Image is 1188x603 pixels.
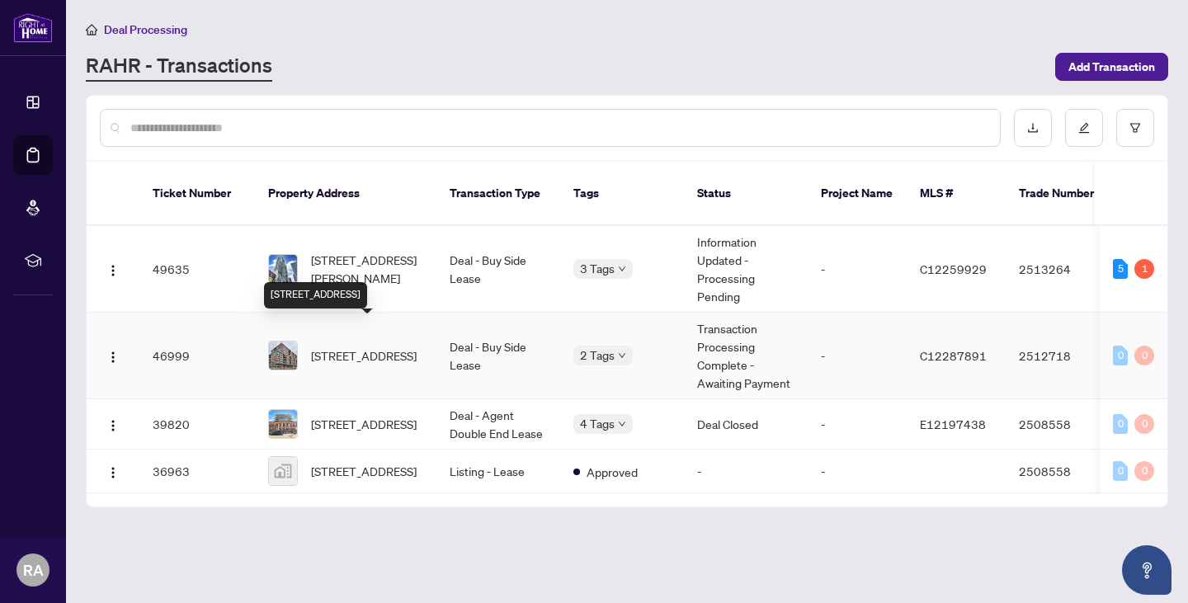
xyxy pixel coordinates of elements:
[1116,109,1154,147] button: filter
[1113,259,1128,279] div: 5
[1006,399,1121,450] td: 2508558
[1113,414,1128,434] div: 0
[100,342,126,369] button: Logo
[86,52,272,82] a: RAHR - Transactions
[106,351,120,364] img: Logo
[618,265,626,273] span: down
[311,462,417,480] span: [STREET_ADDRESS]
[684,313,808,399] td: Transaction Processing Complete - Awaiting Payment
[808,226,907,313] td: -
[311,251,423,287] span: [STREET_ADDRESS][PERSON_NAME]
[23,558,44,582] span: RA
[580,414,615,433] span: 4 Tags
[100,411,126,437] button: Logo
[684,399,808,450] td: Deal Closed
[106,264,120,277] img: Logo
[436,399,560,450] td: Deal - Agent Double End Lease
[13,12,53,43] img: logo
[1065,109,1103,147] button: edit
[618,420,626,428] span: down
[808,450,907,493] td: -
[1006,226,1121,313] td: 2513264
[1134,346,1154,365] div: 0
[269,342,297,370] img: thumbnail-img
[1068,54,1155,80] span: Add Transaction
[436,226,560,313] td: Deal - Buy Side Lease
[907,162,1006,226] th: MLS #
[684,226,808,313] td: Information Updated - Processing Pending
[808,162,907,226] th: Project Name
[100,458,126,484] button: Logo
[684,162,808,226] th: Status
[1006,450,1121,493] td: 2508558
[1113,461,1128,481] div: 0
[1113,346,1128,365] div: 0
[269,457,297,485] img: thumbnail-img
[269,410,297,438] img: thumbnail-img
[139,162,255,226] th: Ticket Number
[139,226,255,313] td: 49635
[100,256,126,282] button: Logo
[1134,461,1154,481] div: 0
[1134,414,1154,434] div: 0
[560,162,684,226] th: Tags
[1134,259,1154,279] div: 1
[1006,162,1121,226] th: Trade Number
[920,261,987,276] span: C12259929
[920,417,986,431] span: E12197438
[1027,122,1039,134] span: download
[1078,122,1090,134] span: edit
[436,450,560,493] td: Listing - Lease
[618,351,626,360] span: down
[255,162,436,226] th: Property Address
[580,346,615,365] span: 2 Tags
[139,399,255,450] td: 39820
[1014,109,1052,147] button: download
[86,24,97,35] span: home
[311,346,417,365] span: [STREET_ADDRESS]
[808,399,907,450] td: -
[580,259,615,278] span: 3 Tags
[587,463,638,481] span: Approved
[139,313,255,399] td: 46999
[1006,313,1121,399] td: 2512718
[1129,122,1141,134] span: filter
[436,313,560,399] td: Deal - Buy Side Lease
[920,348,987,363] span: C12287891
[104,22,187,37] span: Deal Processing
[106,466,120,479] img: Logo
[106,419,120,432] img: Logo
[808,313,907,399] td: -
[269,255,297,283] img: thumbnail-img
[264,282,367,309] div: [STREET_ADDRESS]
[684,450,808,493] td: -
[436,162,560,226] th: Transaction Type
[139,450,255,493] td: 36963
[311,415,417,433] span: [STREET_ADDRESS]
[1055,53,1168,81] button: Add Transaction
[1122,545,1171,595] button: Open asap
